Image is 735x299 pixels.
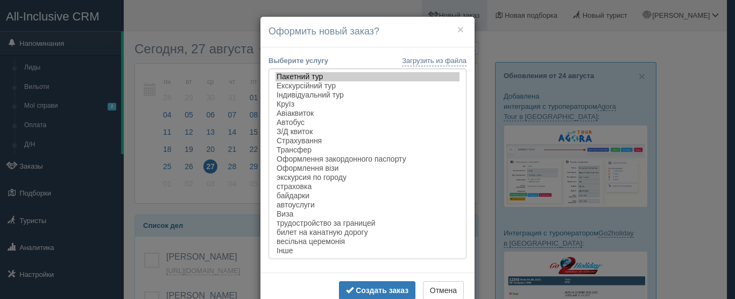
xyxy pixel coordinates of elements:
option: Трансфер [275,145,460,155]
option: Індивідуальний тур [275,91,460,100]
option: автоуслуги [275,200,460,210]
option: Екскурсійний тур [275,81,460,91]
option: Страхування [275,136,460,145]
option: З/Д квиток [275,127,460,136]
option: Пакетний тур [275,72,460,81]
option: Виза [275,210,460,219]
option: Авіаквиток [275,109,460,118]
option: билет на канатную дорогу [275,228,460,237]
b: Создать заказ [356,286,408,295]
option: трудостройство за границей [275,219,460,228]
option: байдарки [275,191,460,200]
option: весільна церемонія [275,237,460,246]
option: Інше [275,246,460,255]
option: экскурсия по городу [275,173,460,182]
button: × [457,24,464,35]
label: Выберите услугу [268,55,328,66]
option: Оформлення візи [275,164,460,173]
option: страховка [275,182,460,191]
h4: Оформить новый заказ? [268,25,467,39]
a: Загрузить из файла [402,55,467,66]
option: Оформлення закордонного паспорту [275,155,460,164]
option: Автобус [275,118,460,127]
option: Круїз [275,100,460,109]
